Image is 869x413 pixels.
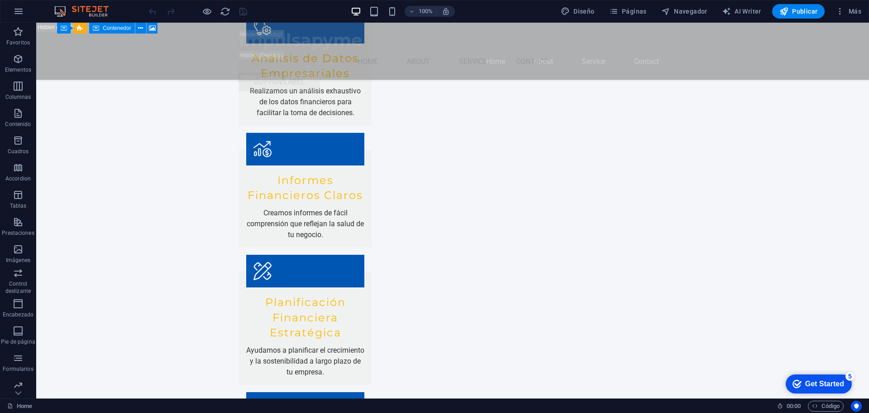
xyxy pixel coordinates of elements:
button: Usercentrics [851,401,862,412]
p: Imágenes [6,257,30,264]
button: Haz clic para salir del modo de previsualización y seguir editando [201,6,212,17]
button: AI Writer [718,4,765,19]
p: Elementos [5,66,31,73]
p: Formularios [3,365,33,373]
div: Get Started 5 items remaining, 0% complete [7,5,73,24]
i: Volver a cargar página [220,6,230,17]
p: Tablas [10,202,27,209]
button: Código [808,401,844,412]
p: Contenido [5,121,31,128]
button: 100% [405,6,437,17]
span: Diseño [561,7,595,16]
p: Encabezado [3,311,33,318]
h6: 100% [418,6,433,17]
p: Pie de página [1,338,35,345]
a: Haz clic para cancelar la selección y doble clic para abrir páginas [7,401,32,412]
span: Publicar [779,7,818,16]
h6: Tiempo de la sesión [777,401,801,412]
div: Diseño (Ctrl+Alt+Y) [557,4,598,19]
span: Más [836,7,861,16]
span: Páginas [609,7,647,16]
p: Accordion [5,175,31,182]
i: Al redimensionar, ajustar el nivel de zoom automáticamente para ajustarse al dispositivo elegido. [442,7,450,15]
button: Navegador [658,4,711,19]
div: 5 [67,2,76,11]
span: Contenedor [103,25,131,31]
p: Favoritos [6,39,30,46]
button: Más [832,4,865,19]
div: Get Started [27,10,66,18]
p: Cuadros [8,148,29,155]
span: : [793,403,794,409]
span: Código [812,401,840,412]
img: Editor Logo [52,6,120,17]
p: Prestaciones [2,229,34,237]
p: Columnas [5,93,31,101]
span: 00 00 [787,401,801,412]
span: AI Writer [722,7,761,16]
button: reload [220,6,230,17]
button: Páginas [606,4,650,19]
span: Navegador [661,7,707,16]
button: Diseño [557,4,598,19]
button: Publicar [772,4,825,19]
